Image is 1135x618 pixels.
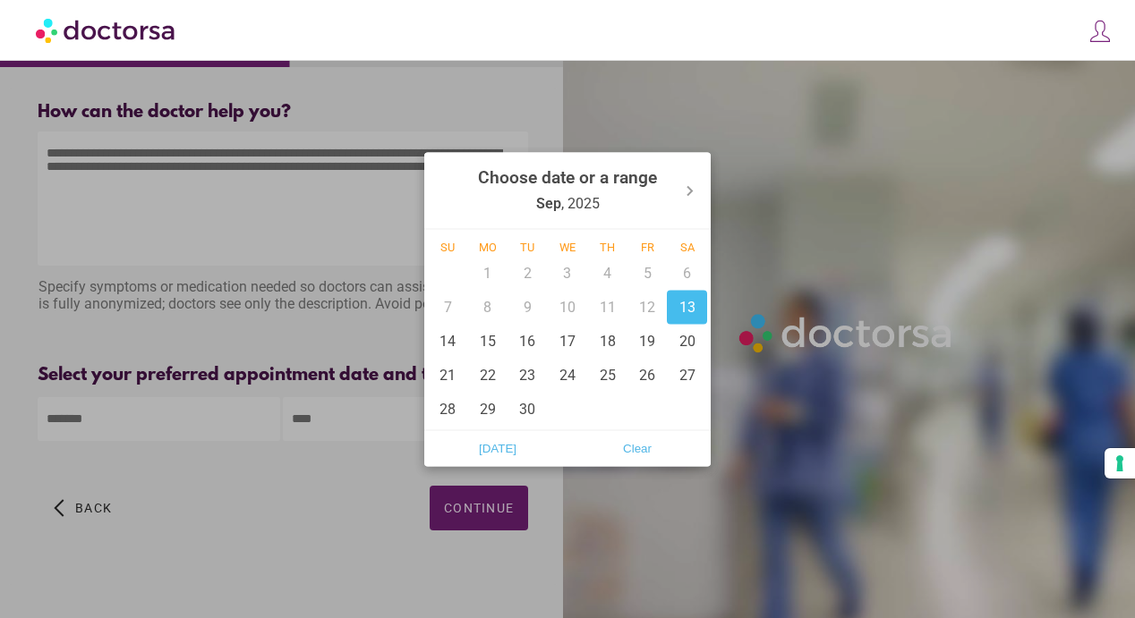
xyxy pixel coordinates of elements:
div: 11 [587,290,627,324]
div: 26 [627,358,668,392]
div: 24 [548,358,588,392]
div: 13 [667,290,707,324]
button: Clear [567,434,707,462]
strong: Choose date or a range [478,166,657,187]
div: 3 [548,256,588,290]
div: 15 [468,324,508,358]
div: 12 [627,290,668,324]
div: 28 [428,392,468,426]
div: 1 [468,256,508,290]
div: 17 [548,324,588,358]
div: Tu [508,240,548,253]
img: Doctorsa.com [36,10,177,50]
button: Your consent preferences for tracking technologies [1105,448,1135,478]
strong: Sep [536,194,561,211]
button: [DATE] [428,434,567,462]
div: 5 [627,256,668,290]
div: Sa [667,240,707,253]
div: 8 [468,290,508,324]
div: Su [428,240,468,253]
div: , 2025 [478,156,657,224]
div: 18 [587,324,627,358]
span: [DATE] [433,435,562,461]
div: Fr [627,240,668,253]
div: 4 [587,256,627,290]
div: 22 [468,358,508,392]
div: Mo [468,240,508,253]
div: 30 [508,392,548,426]
div: 20 [667,324,707,358]
div: 7 [428,290,468,324]
div: 2 [508,256,548,290]
div: 23 [508,358,548,392]
div: 9 [508,290,548,324]
div: 21 [428,358,468,392]
div: 10 [548,290,588,324]
div: 14 [428,324,468,358]
div: 25 [587,358,627,392]
span: Clear [573,435,702,461]
div: 27 [667,358,707,392]
div: 19 [627,324,668,358]
div: 16 [508,324,548,358]
div: Th [587,240,627,253]
img: icons8-customer-100.png [1088,19,1113,44]
div: We [548,240,588,253]
div: 29 [468,392,508,426]
div: 6 [667,256,707,290]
